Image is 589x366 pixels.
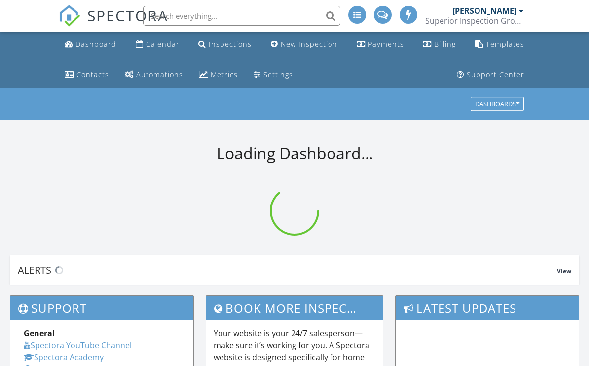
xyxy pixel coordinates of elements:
h3: Book More Inspections [206,296,383,320]
h3: Latest Updates [396,296,579,320]
a: Spectora Academy [24,352,104,363]
div: Calendar [146,40,180,49]
span: View [557,267,571,275]
div: Superior Inspection Group [425,16,524,26]
button: Dashboards [471,97,524,111]
div: New Inspection [281,40,337,49]
div: Dashboards [475,101,519,108]
a: Spectora YouTube Channel [24,340,132,351]
a: Inspections [194,36,256,54]
a: Contacts [61,66,113,84]
div: Dashboard [75,40,116,49]
a: Templates [471,36,528,54]
a: Support Center [453,66,528,84]
div: Inspections [209,40,252,49]
strong: General [24,328,55,339]
div: Automations [136,70,183,79]
img: The Best Home Inspection Software - Spectora [59,5,80,27]
a: Automations (Advanced) [121,66,187,84]
a: Metrics [195,66,242,84]
a: New Inspection [267,36,341,54]
div: Alerts [18,263,557,277]
div: Templates [486,40,524,49]
a: Billing [419,36,460,54]
div: Billing [434,40,456,49]
div: Payments [368,40,404,49]
span: SPECTORA [87,5,168,26]
div: Contacts [76,70,109,79]
div: Metrics [211,70,238,79]
input: Search everything... [143,6,340,26]
a: Calendar [132,36,184,54]
a: Dashboard [61,36,120,54]
div: [PERSON_NAME] [452,6,516,16]
a: Payments [353,36,408,54]
div: Settings [263,70,293,79]
a: Settings [250,66,297,84]
a: SPECTORA [59,13,168,34]
div: Support Center [467,70,524,79]
h3: Support [10,296,193,320]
